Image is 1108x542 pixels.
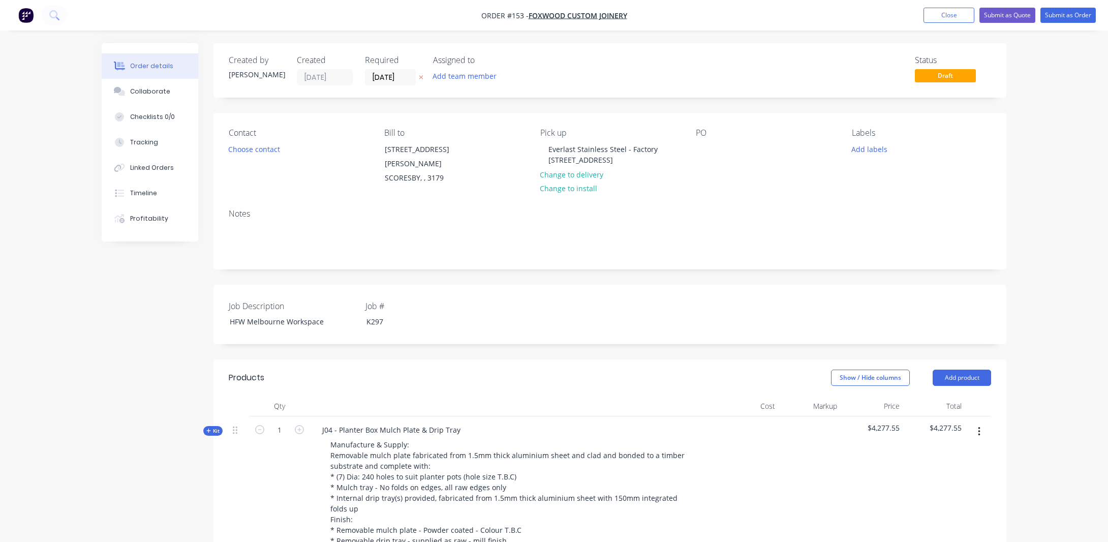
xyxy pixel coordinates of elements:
[717,396,779,416] div: Cost
[846,142,892,156] button: Add labels
[433,69,502,83] button: Add team member
[535,167,609,181] button: Change to delivery
[229,69,285,80] div: [PERSON_NAME]
[831,370,910,386] button: Show / Hide columns
[130,163,174,172] div: Linked Orders
[130,214,168,223] div: Profitability
[102,104,198,130] button: Checklists 0/0
[979,8,1035,23] button: Submit as Quote
[779,396,842,416] div: Markup
[924,8,974,23] button: Close
[915,55,991,65] div: Status
[433,55,535,65] div: Assigned to
[376,142,478,186] div: [STREET_ADDRESS][PERSON_NAME]SCORESBY, , 3179
[908,423,962,433] span: $4,277.55
[229,209,991,219] div: Notes
[130,112,175,122] div: Checklists 0/0
[102,130,198,155] button: Tracking
[852,128,991,138] div: Labels
[223,142,286,156] button: Choose contact
[206,427,220,435] span: Kit
[102,155,198,180] button: Linked Orders
[427,69,502,83] button: Add team member
[933,370,991,386] button: Add product
[384,128,524,138] div: Bill to
[358,314,485,329] div: K297
[102,79,198,104] button: Collaborate
[249,396,310,416] div: Qty
[203,426,223,436] button: Kit
[845,423,900,433] span: $4,277.55
[222,314,349,329] div: HFW Melbourne Workspace
[696,128,835,138] div: PO
[18,8,34,23] img: Factory
[130,138,158,147] div: Tracking
[841,396,904,416] div: Price
[229,300,356,312] label: Job Description
[385,142,469,171] div: [STREET_ADDRESS][PERSON_NAME]
[130,87,170,96] div: Collaborate
[540,142,666,167] div: Everlast Stainless Steel - Factory [STREET_ADDRESS]
[102,206,198,231] button: Profitability
[297,55,353,65] div: Created
[535,182,603,195] button: Change to install
[102,53,198,79] button: Order details
[314,423,469,437] div: J04 - Planter Box Mulch Plate & Drip Tray
[915,69,976,82] span: Draft
[904,396,966,416] div: Total
[229,372,264,384] div: Products
[365,55,421,65] div: Required
[385,171,469,185] div: SCORESBY, , 3179
[130,62,173,71] div: Order details
[540,128,680,138] div: Pick up
[102,180,198,206] button: Timeline
[229,55,285,65] div: Created by
[130,189,157,198] div: Timeline
[365,300,493,312] label: Job #
[529,11,627,20] a: Foxwood Custom Joinery
[229,128,368,138] div: Contact
[1040,8,1096,23] button: Submit as Order
[481,11,529,20] span: Order #153 -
